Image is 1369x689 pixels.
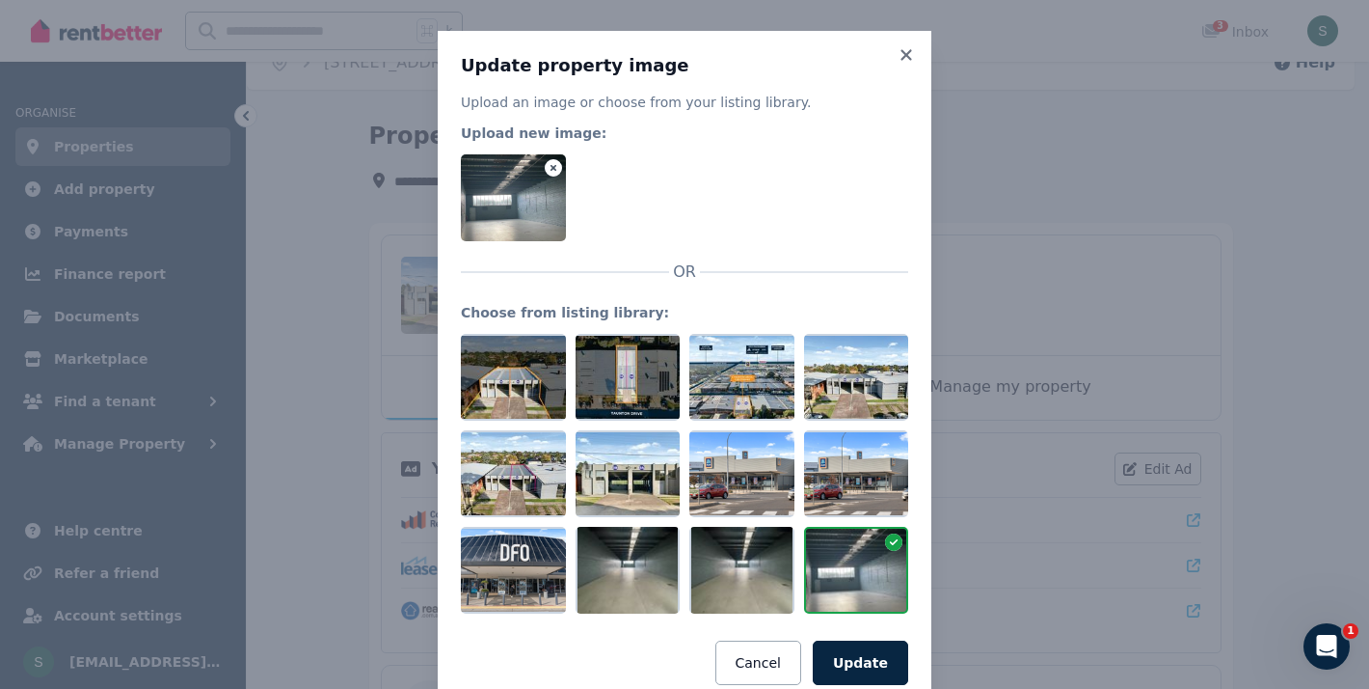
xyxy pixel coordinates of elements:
[461,124,908,143] legend: Upload new image:
[461,93,908,112] p: Upload an image or choose from your listing library.
[1303,623,1350,670] iframe: Intercom live chat
[669,261,700,284] span: OR
[461,54,908,77] h3: Update property image
[1343,623,1358,639] span: 1
[813,641,908,685] button: Update
[461,303,908,322] legend: Choose from listing library:
[715,641,801,685] button: Cancel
